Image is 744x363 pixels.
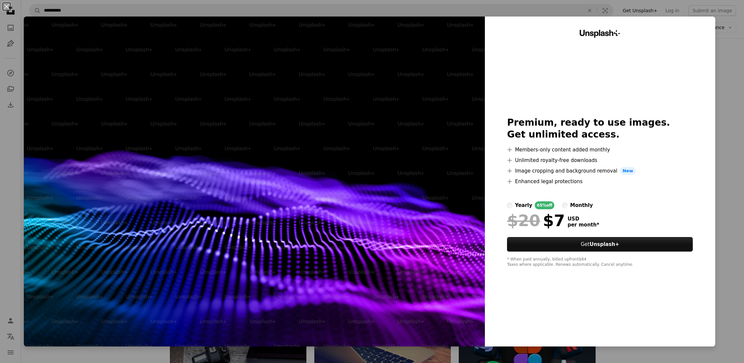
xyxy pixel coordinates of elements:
div: monthly [570,201,593,209]
span: $20 [507,212,540,229]
input: monthly [562,203,568,208]
li: Enhanced legal protections [507,178,693,185]
input: yearly65%off [507,203,512,208]
li: Unlimited royalty-free downloads [507,156,693,164]
strong: Unsplash+ [590,241,619,247]
h2: Premium, ready to use images. Get unlimited access. [507,117,693,141]
div: yearly [515,201,532,209]
span: per month * [568,222,599,228]
li: Members-only content added monthly [507,146,693,154]
div: 65% off [535,201,554,209]
span: USD [568,216,599,222]
div: $7 [507,212,565,229]
div: * When paid annually, billed upfront $84 Taxes where applicable. Renews automatically. Cancel any... [507,257,693,267]
li: Image cropping and background removal [507,167,693,175]
button: GetUnsplash+ [507,237,693,252]
span: New [620,167,636,175]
